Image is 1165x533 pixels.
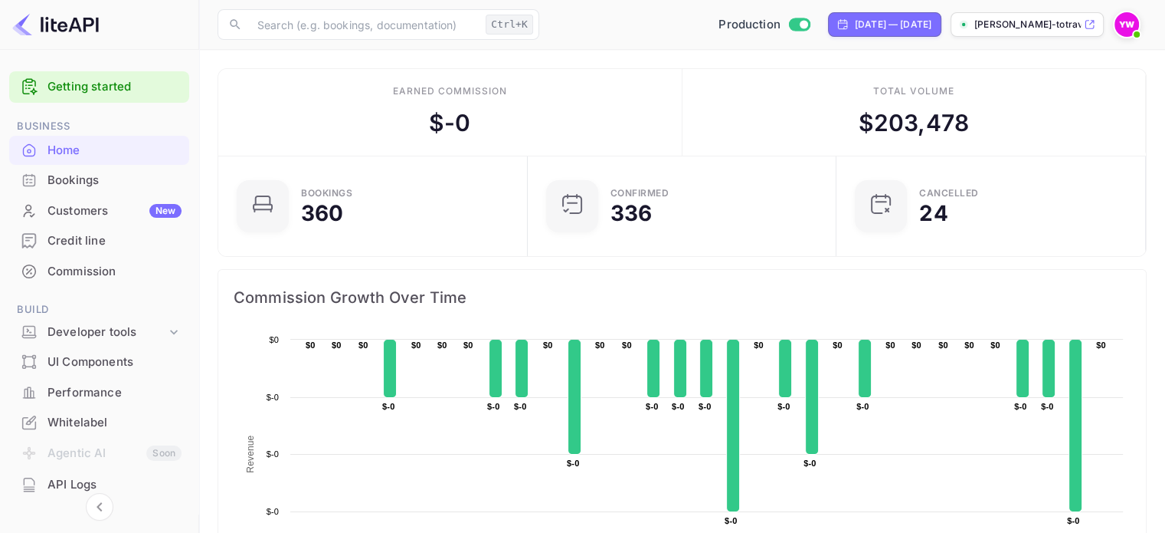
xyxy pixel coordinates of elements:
[411,341,421,350] text: $0
[718,16,780,34] span: Production
[1041,402,1053,411] text: $-0
[463,341,473,350] text: $0
[9,257,189,287] div: Commission
[9,136,189,164] a: Home
[990,341,1000,350] text: $0
[911,341,921,350] text: $0
[9,166,189,194] a: Bookings
[267,393,279,402] text: $-0
[833,341,843,350] text: $0
[269,335,279,344] text: $0
[248,9,479,40] input: Search (e.g. bookings, documentation)
[964,341,974,350] text: $0
[9,226,189,256] div: Credit line
[47,324,166,341] div: Developer tools
[9,408,189,438] div: Whitelabel
[9,470,189,500] div: API Logs
[919,202,947,224] div: 24
[9,347,189,376] a: UI Components
[872,84,954,98] div: Total volume
[9,118,189,135] span: Business
[725,516,737,525] text: $-0
[149,204,182,218] div: New
[47,232,182,250] div: Credit line
[514,402,526,411] text: $-0
[9,347,189,377] div: UI Components
[712,16,816,34] div: Switch to Sandbox mode
[974,18,1081,31] p: [PERSON_NAME]-totravel...
[267,507,279,516] text: $-0
[9,378,189,408] div: Performance
[828,12,941,37] div: Click to change the date range period
[9,319,189,346] div: Developer tools
[9,378,189,406] a: Performance
[777,402,790,411] text: $-0
[437,341,447,350] text: $0
[47,354,182,371] div: UI Components
[487,402,499,411] text: $-0
[9,301,189,318] span: Build
[9,196,189,225] a: CustomersNew
[567,459,579,468] text: $-0
[1014,402,1026,411] text: $-0
[803,459,816,468] text: $-0
[855,18,931,31] div: [DATE] — [DATE]
[47,202,182,220] div: Customers
[393,84,506,98] div: Earned commission
[1067,516,1079,525] text: $-0
[306,341,316,350] text: $0
[47,172,182,189] div: Bookings
[856,402,869,411] text: $-0
[938,341,948,350] text: $0
[9,226,189,255] a: Credit line
[234,285,1131,310] span: Commission Growth Over Time
[9,196,189,226] div: CustomersNew
[859,106,969,140] div: $ 203,478
[9,257,189,285] a: Commission
[267,449,279,459] text: $-0
[699,402,711,411] text: $-0
[47,384,182,402] div: Performance
[885,341,895,350] text: $0
[1096,341,1106,350] text: $0
[301,189,352,198] div: Bookings
[301,202,343,224] div: 360
[486,15,533,35] div: Ctrl+K
[9,71,189,103] div: Getting started
[382,402,394,411] text: $-0
[919,189,979,198] div: CANCELLED
[9,408,189,436] a: Whitelabel
[332,341,342,350] text: $0
[672,402,684,411] text: $-0
[47,414,182,432] div: Whitelabel
[86,493,113,521] button: Collapse navigation
[245,435,256,472] text: Revenue
[610,189,669,198] div: Confirmed
[9,166,189,196] div: Bookings
[47,476,182,494] div: API Logs
[429,106,470,140] div: $ -0
[543,341,553,350] text: $0
[646,402,658,411] text: $-0
[12,12,99,37] img: LiteAPI logo
[358,341,368,350] text: $0
[9,470,189,498] a: API Logs
[1114,12,1139,37] img: Yahav Winkler
[754,341,764,350] text: $0
[622,341,632,350] text: $0
[595,341,605,350] text: $0
[9,136,189,166] div: Home
[610,202,652,224] div: 336
[47,142,182,160] div: Home
[47,78,182,96] a: Getting started
[47,263,182,281] div: Commission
